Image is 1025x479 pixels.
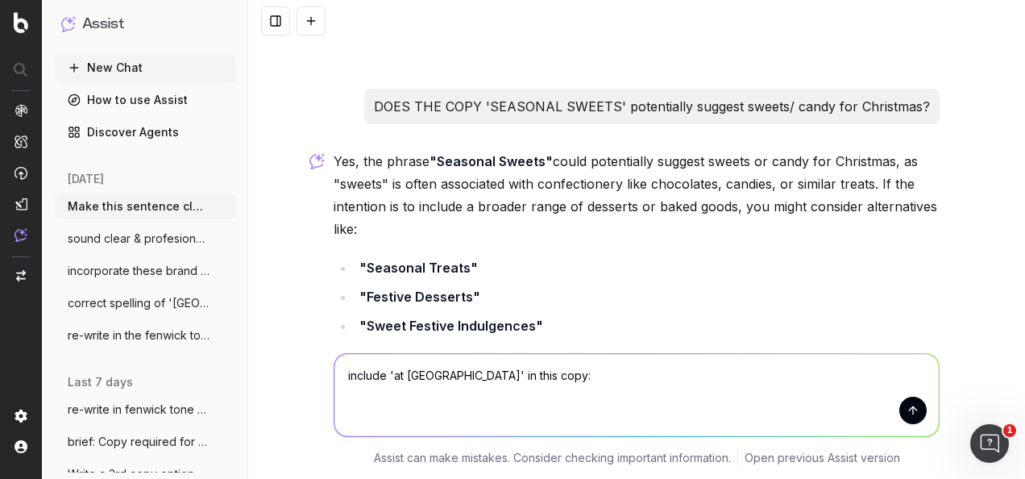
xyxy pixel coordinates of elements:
button: re-write in fenwick tone of voice: Subje [55,397,235,423]
strong: "Festive Desserts" [359,289,480,305]
p: DOES THE COPY 'SEASONAL SWEETS' potentially suggest sweets/ candy for Christmas? [374,95,930,118]
img: My account [15,440,27,453]
button: Assist [61,13,229,35]
textarea: include 'at [GEOGRAPHIC_DATA]' in this copy: [334,354,939,436]
span: sound clear & profesional: Hi @[PERSON_NAME] [68,231,210,247]
strong: "Seasonal Treats" [359,260,478,276]
span: last 7 days [68,374,133,390]
img: Studio [15,198,27,210]
span: brief: Copy required for A1 to go with Q [68,434,210,450]
button: Make this sentence clear: 'Make magical [55,194,235,219]
iframe: Intercom live chat [970,424,1009,463]
span: re-write in fenwick tone of voice: Subje [68,402,210,418]
span: incorporate these brand names: [PERSON_NAME] [68,263,210,279]
button: sound clear & profesional: Hi @[PERSON_NAME] [55,226,235,252]
span: correct spelling of '[GEOGRAPHIC_DATA]' [68,295,210,311]
strong: "Sweet Festive Indulgences" [359,318,543,334]
span: [DATE] [68,171,104,187]
img: Botify assist logo [309,153,325,169]
strong: "Seasonal Sweets" [430,153,553,169]
img: Activation [15,166,27,180]
button: New Chat [55,55,235,81]
img: Setting [15,410,27,423]
img: Switch project [16,270,26,281]
a: Open previous Assist version [745,450,900,466]
span: Make this sentence clear: 'Make magical [68,198,210,215]
a: Discover Agents [55,119,235,145]
button: brief: Copy required for A1 to go with Q [55,429,235,455]
span: 1 [1003,424,1016,437]
button: incorporate these brand names: [PERSON_NAME] [55,258,235,284]
button: correct spelling of '[GEOGRAPHIC_DATA]' [55,290,235,316]
img: Botify logo [14,12,28,33]
h1: Assist [82,13,124,35]
img: Assist [15,228,27,242]
span: re-write in the fenwick tone of voice: C [68,327,210,344]
p: Assist can make mistakes. Consider checking important information. [374,450,731,466]
img: Intelligence [15,135,27,148]
button: re-write in the fenwick tone of voice: C [55,323,235,348]
p: Yes, the phrase could potentially suggest sweets or candy for Christmas, as "sweets" is often ass... [334,150,940,240]
img: Assist [61,16,76,31]
img: Analytics [15,104,27,117]
a: How to use Assist [55,87,235,113]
